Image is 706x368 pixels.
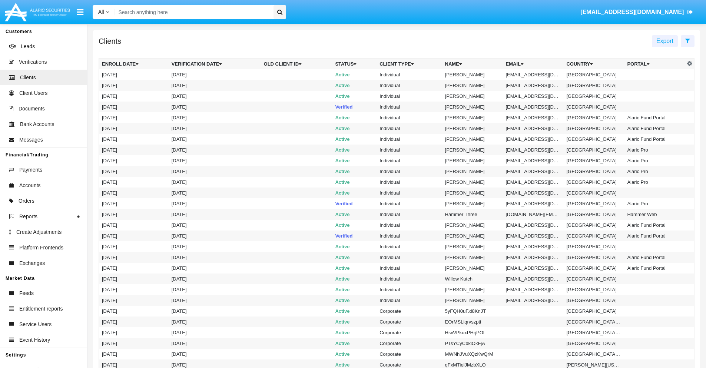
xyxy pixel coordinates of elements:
[19,305,63,313] span: Entitlement reports
[169,231,261,241] td: [DATE]
[16,228,62,236] span: Create Adjustments
[377,155,442,166] td: Individual
[332,306,377,316] td: Active
[442,209,503,220] td: Hammer Three
[503,231,564,241] td: [EMAIL_ADDRESS][DOMAIN_NAME]
[169,102,261,112] td: [DATE]
[4,1,71,23] img: Logo image
[99,241,169,252] td: [DATE]
[503,252,564,263] td: [EMAIL_ADDRESS][DOMAIN_NAME]
[169,177,261,188] td: [DATE]
[503,166,564,177] td: [EMAIL_ADDRESS][DOMAIN_NAME]
[99,38,121,44] h5: Clients
[332,123,377,134] td: Active
[442,91,503,102] td: [PERSON_NAME]
[442,59,503,70] th: Name
[377,123,442,134] td: Individual
[19,89,47,97] span: Client Users
[377,241,442,252] td: Individual
[99,306,169,316] td: [DATE]
[503,241,564,252] td: [EMAIL_ADDRESS][DOMAIN_NAME]
[377,209,442,220] td: Individual
[169,91,261,102] td: [DATE]
[332,102,377,112] td: Verified
[624,134,685,145] td: Alaric Fund Portal
[99,252,169,263] td: [DATE]
[442,166,503,177] td: [PERSON_NAME]
[503,102,564,112] td: [EMAIL_ADDRESS][DOMAIN_NAME]
[442,231,503,241] td: [PERSON_NAME]
[503,263,564,273] td: [EMAIL_ADDRESS][DOMAIN_NAME]
[563,306,624,316] td: [GEOGRAPHIC_DATA]
[19,289,34,297] span: Feeds
[332,284,377,295] td: Active
[169,263,261,273] td: [DATE]
[563,123,624,134] td: [GEOGRAPHIC_DATA]
[99,284,169,295] td: [DATE]
[19,244,63,252] span: Platform Frontends
[332,316,377,327] td: Active
[99,349,169,359] td: [DATE]
[377,112,442,123] td: Individual
[503,273,564,284] td: [EMAIL_ADDRESS][DOMAIN_NAME]
[442,177,503,188] td: [PERSON_NAME]
[442,198,503,209] td: [PERSON_NAME]
[19,197,34,205] span: Orders
[503,134,564,145] td: [EMAIL_ADDRESS][DOMAIN_NAME]
[99,177,169,188] td: [DATE]
[332,241,377,252] td: Active
[99,145,169,155] td: [DATE]
[563,273,624,284] td: [GEOGRAPHIC_DATA]
[332,198,377,209] td: Verified
[563,327,624,338] td: [GEOGRAPHIC_DATA], [GEOGRAPHIC_DATA]
[624,177,685,188] td: Alaric Pro
[442,220,503,231] td: [PERSON_NAME]
[19,58,47,66] span: Verifications
[580,9,684,15] span: [EMAIL_ADDRESS][DOMAIN_NAME]
[169,338,261,349] td: [DATE]
[169,59,261,70] th: Verification date
[19,182,41,189] span: Accounts
[563,134,624,145] td: [GEOGRAPHIC_DATA]
[563,80,624,91] td: [GEOGRAPHIC_DATA]
[99,263,169,273] td: [DATE]
[99,69,169,80] td: [DATE]
[99,220,169,231] td: [DATE]
[332,327,377,338] td: Active
[442,123,503,134] td: [PERSON_NAME]
[169,306,261,316] td: [DATE]
[377,273,442,284] td: Individual
[21,43,35,50] span: Leads
[99,123,169,134] td: [DATE]
[563,145,624,155] td: [GEOGRAPHIC_DATA]
[442,112,503,123] td: [PERSON_NAME]
[624,252,685,263] td: Alaric Fund Portal
[503,91,564,102] td: [EMAIL_ADDRESS][DOMAIN_NAME]
[332,349,377,359] td: Active
[563,231,624,241] td: [GEOGRAPHIC_DATA]
[442,69,503,80] td: [PERSON_NAME]
[624,155,685,166] td: Alaric Pro
[99,134,169,145] td: [DATE]
[332,155,377,166] td: Active
[19,213,37,221] span: Reports
[563,112,624,123] td: [GEOGRAPHIC_DATA]
[377,69,442,80] td: Individual
[442,338,503,349] td: PTsYCyCbkiOkFjA
[377,231,442,241] td: Individual
[442,284,503,295] td: [PERSON_NAME]
[624,209,685,220] td: Hammer Web
[503,69,564,80] td: [EMAIL_ADDRESS][DOMAIN_NAME]
[332,252,377,263] td: Active
[377,134,442,145] td: Individual
[624,112,685,123] td: Alaric Fund Portal
[19,136,43,144] span: Messages
[563,284,624,295] td: [GEOGRAPHIC_DATA]
[563,316,624,327] td: [GEOGRAPHIC_DATA]: [GEOGRAPHIC_DATA]
[99,295,169,306] td: [DATE]
[563,220,624,231] td: [GEOGRAPHIC_DATA]
[563,338,624,349] td: [GEOGRAPHIC_DATA]
[563,69,624,80] td: [GEOGRAPHIC_DATA]
[503,284,564,295] td: [EMAIL_ADDRESS][DOMAIN_NAME]
[19,259,45,267] span: Exchanges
